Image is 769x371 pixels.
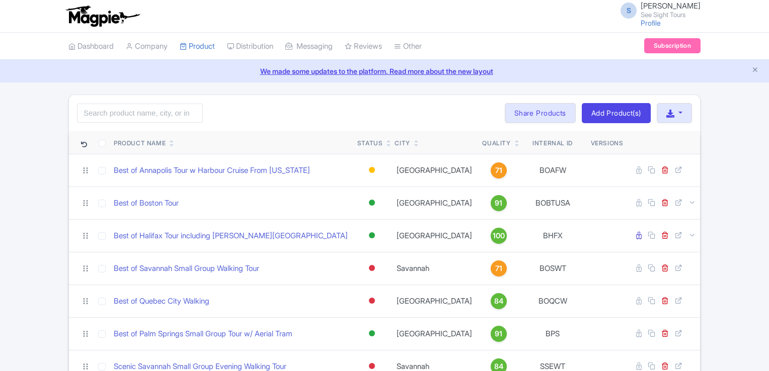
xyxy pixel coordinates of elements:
[519,317,587,350] td: BPS
[357,139,383,148] div: Status
[641,12,701,18] small: See Sight Tours
[285,33,333,60] a: Messaging
[482,195,514,211] a: 91
[114,165,310,176] a: Best of Annapolis Tour w Harbour Cruise From [US_STATE]
[114,328,292,340] a: Best of Palm Springs Small Group Tour w/ Aerial Tram
[494,296,503,307] span: 84
[391,154,478,187] td: [GEOGRAPHIC_DATA]
[394,33,422,60] a: Other
[641,19,661,27] a: Profile
[114,230,348,242] a: Best of Halifax Tour including [PERSON_NAME][GEOGRAPHIC_DATA]
[367,294,377,308] div: Inactive
[644,38,701,53] a: Subscription
[391,219,478,252] td: [GEOGRAPHIC_DATA]
[587,131,628,154] th: Versions
[482,228,514,244] a: 100
[367,326,377,341] div: Active
[114,296,209,307] a: Best of Quebec City Walking
[391,252,478,285] td: Savannah
[519,219,587,252] td: BHFX
[582,103,651,123] a: Add Product(s)
[395,139,410,148] div: City
[482,162,514,178] a: 71
[391,187,478,219] td: [GEOGRAPHIC_DATA]
[180,33,215,60] a: Product
[482,293,514,309] a: 84
[114,139,166,148] div: Product Name
[367,228,377,243] div: Active
[641,1,701,11] span: [PERSON_NAME]
[751,65,759,76] button: Close announcement
[227,33,273,60] a: Distribution
[495,263,502,274] span: 71
[519,187,587,219] td: BOBTUSA
[114,198,179,209] a: Best of Boston Tour
[391,285,478,317] td: [GEOGRAPHIC_DATA]
[77,104,203,123] input: Search product name, city, or interal id
[482,260,514,276] a: 71
[367,196,377,210] div: Active
[493,230,505,241] span: 100
[519,252,587,285] td: BOSWT
[68,33,114,60] a: Dashboard
[495,165,502,176] span: 71
[367,163,377,177] div: Building
[614,2,701,18] a: S [PERSON_NAME] See Sight Tours
[63,5,141,27] img: logo-ab69f6fb50320c5b225c76a69d11143b.png
[519,131,587,154] th: Internal ID
[482,326,514,342] a: 91
[391,317,478,350] td: [GEOGRAPHIC_DATA]
[621,3,637,19] span: S
[126,33,168,60] a: Company
[495,198,502,209] span: 91
[519,154,587,187] td: BOAFW
[345,33,382,60] a: Reviews
[519,285,587,317] td: BOQCW
[114,263,259,274] a: Best of Savannah Small Group Walking Tour
[482,139,510,148] div: Quality
[505,103,576,123] a: Share Products
[495,328,502,339] span: 91
[6,66,763,76] a: We made some updates to the platform. Read more about the new layout
[367,261,377,275] div: Inactive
